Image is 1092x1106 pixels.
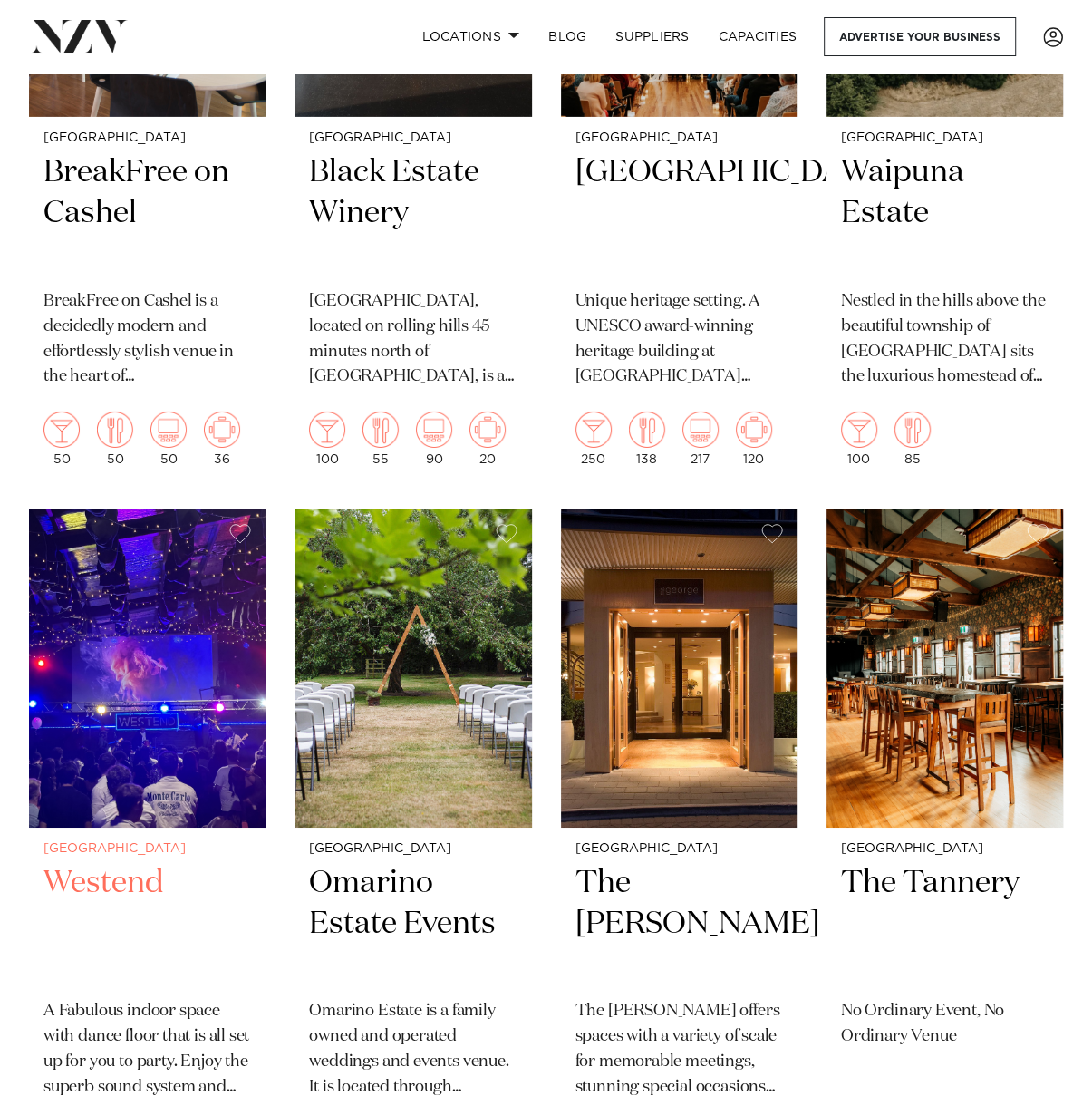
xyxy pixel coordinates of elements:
small: [GEOGRAPHIC_DATA] [43,842,251,856]
h2: The [PERSON_NAME] [575,863,783,985]
p: A Fabulous indoor space with dance floor that is all set up for you to party. Enjoy the superb so... [43,999,251,1101]
img: cocktail.png [841,412,877,448]
p: Omarino Estate is a family owned and operated weddings and events venue. It is located through [G... [309,999,517,1101]
p: No Ordinary Event, No Ordinary Venue [841,999,1049,1050]
img: nzv-logo.png [29,20,128,53]
small: [GEOGRAPHIC_DATA] [309,131,517,145]
div: 120 [736,412,772,466]
img: dining.png [894,412,931,448]
small: [GEOGRAPHIC_DATA] [841,131,1049,145]
img: meeting.png [204,412,240,448]
p: [GEOGRAPHIC_DATA], located on rolling hills 45 minutes north of [GEOGRAPHIC_DATA], is a beautiful... [309,289,517,391]
p: Nestled in the hills above the beautiful township of [GEOGRAPHIC_DATA] sits the luxurious homeste... [841,289,1049,391]
h2: Omarino Estate Events [309,863,517,985]
a: SUPPLIERS [601,17,703,56]
div: 36 [204,412,240,466]
img: dining.png [629,412,665,448]
a: Advertise your business [824,17,1016,56]
div: 90 [416,412,452,466]
small: [GEOGRAPHIC_DATA] [575,131,783,145]
a: BLOG [534,17,601,56]
img: meeting.png [469,412,506,448]
div: 50 [43,412,80,466]
div: 100 [841,412,877,466]
p: BreakFree on Cashel is a decidedly modern and effortlessly stylish venue in the heart of [GEOGRAP... [43,289,251,391]
div: 217 [682,412,719,466]
img: meeting.png [736,412,772,448]
div: 55 [362,412,399,466]
p: Unique heritage setting. A UNESCO award-winning heritage building at [GEOGRAPHIC_DATA] [GEOGRAPHI... [575,289,783,391]
a: Capacities [704,17,812,56]
small: [GEOGRAPHIC_DATA] [841,842,1049,856]
img: cocktail.png [309,412,345,448]
div: 250 [575,412,612,466]
h2: Black Estate Winery [309,152,517,275]
div: 85 [894,412,931,466]
div: 100 [309,412,345,466]
img: theatre.png [150,412,187,448]
a: Locations [407,17,534,56]
h2: [GEOGRAPHIC_DATA] [575,152,783,275]
img: cocktail.png [43,412,80,448]
h2: The Tannery [841,863,1049,985]
h2: Westend [43,863,251,985]
div: 20 [469,412,506,466]
img: dining.png [362,412,399,448]
small: [GEOGRAPHIC_DATA] [309,842,517,856]
small: [GEOGRAPHIC_DATA] [575,842,783,856]
img: cocktail.png [575,412,612,448]
div: 138 [629,412,665,466]
small: [GEOGRAPHIC_DATA] [43,131,251,145]
h2: Waipuna Estate [841,152,1049,275]
img: dining.png [97,412,133,448]
img: theatre.png [416,412,452,448]
h2: BreakFree on Cashel [43,152,251,275]
p: The [PERSON_NAME] offers spaces with a variety of scale for memorable meetings, stunning special ... [575,999,783,1101]
img: theatre.png [682,412,719,448]
div: 50 [150,412,187,466]
div: 50 [97,412,133,466]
